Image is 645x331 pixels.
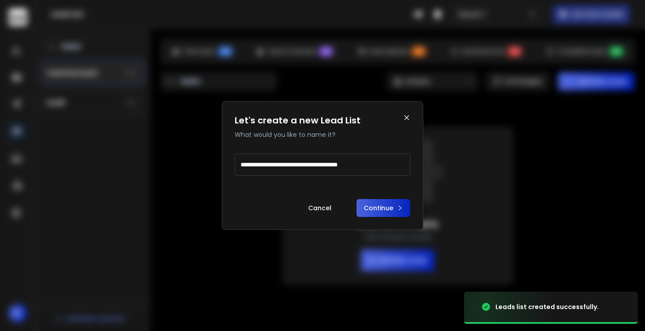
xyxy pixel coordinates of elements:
[495,302,599,311] div: Leads list created successfully.
[235,114,361,127] h1: Let's create a new Lead List
[235,130,361,139] p: What would you like to name it?
[357,199,410,217] button: Continue
[301,199,339,217] button: Cancel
